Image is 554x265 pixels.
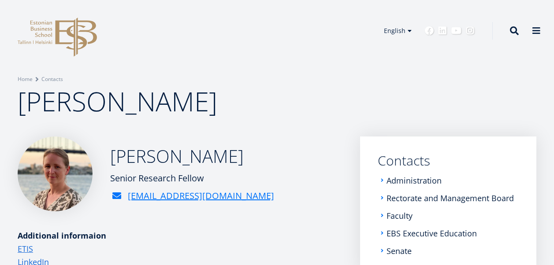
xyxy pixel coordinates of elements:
a: Linkedin [438,26,447,35]
span: [PERSON_NAME] [18,83,217,119]
div: Additional informaion [18,229,342,242]
a: ETIS [18,242,33,255]
a: Facebook [425,26,434,35]
a: Youtube [451,26,461,35]
a: Faculty [387,211,413,220]
a: Administration [387,176,442,185]
a: Rectorate and Management Board [387,194,514,202]
a: Senate [387,247,412,255]
a: Home [18,75,33,84]
a: EBS Executive Education [387,229,477,238]
a: Contacts [41,75,63,84]
img: Annika Kaabel [18,136,93,211]
h2: [PERSON_NAME] [110,145,274,167]
div: Senior Research Fellow [110,172,274,185]
a: Contacts [378,154,519,167]
a: Instagram [466,26,475,35]
a: [EMAIL_ADDRESS][DOMAIN_NAME] [128,189,274,202]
